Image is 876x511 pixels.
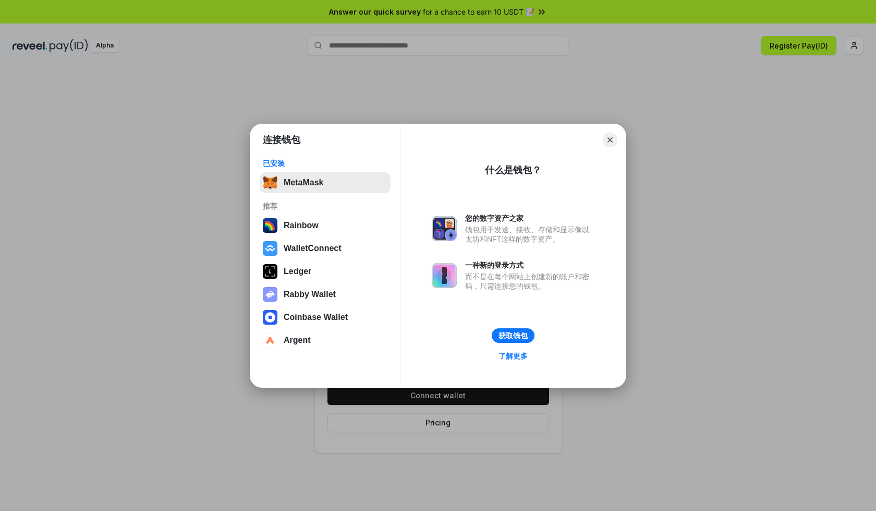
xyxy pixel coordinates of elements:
[465,272,594,291] div: 而不是在每个网站上创建新的账户和密码，只需连接您的钱包。
[284,313,348,322] div: Coinbase Wallet
[260,215,391,236] button: Rainbow
[465,213,594,223] div: 您的数字资产之家
[260,284,391,305] button: Rabby Wallet
[263,287,277,302] img: svg+xml,%3Csvg%20xmlns%3D%22http%3A%2F%2Fwww.w3.org%2F2000%2Fsvg%22%20fill%3D%22none%22%20viewBox...
[603,133,617,147] button: Close
[263,201,387,211] div: 推荐
[432,263,457,288] img: svg+xml,%3Csvg%20xmlns%3D%22http%3A%2F%2Fwww.w3.org%2F2000%2Fsvg%22%20fill%3D%22none%22%20viewBox...
[492,349,534,363] a: 了解更多
[263,264,277,279] img: svg+xml,%3Csvg%20xmlns%3D%22http%3A%2F%2Fwww.w3.org%2F2000%2Fsvg%22%20width%3D%2228%22%20height%3...
[263,159,387,168] div: 已安装
[263,134,300,146] h1: 连接钱包
[263,218,277,233] img: svg+xml,%3Csvg%20width%3D%22120%22%20height%3D%22120%22%20viewBox%3D%220%200%20120%20120%22%20fil...
[260,330,391,351] button: Argent
[284,178,323,187] div: MetaMask
[432,216,457,241] img: svg+xml,%3Csvg%20xmlns%3D%22http%3A%2F%2Fwww.w3.org%2F2000%2Fsvg%22%20fill%3D%22none%22%20viewBox...
[263,310,277,325] img: svg+xml,%3Csvg%20width%3D%2228%22%20height%3D%2228%22%20viewBox%3D%220%200%2028%2028%22%20fill%3D...
[465,225,594,244] div: 钱包用于发送、接收、存储和显示像以太坊和NFT这样的数字资产。
[284,336,311,345] div: Argent
[263,175,277,190] img: svg+xml,%3Csvg%20fill%3D%22none%22%20height%3D%2233%22%20viewBox%3D%220%200%2035%2033%22%20width%...
[263,241,277,256] img: svg+xml,%3Csvg%20width%3D%2228%22%20height%3D%2228%22%20viewBox%3D%220%200%2028%2028%22%20fill%3D...
[284,290,336,299] div: Rabby Wallet
[465,260,594,270] div: 一种新的登录方式
[284,221,319,230] div: Rainbow
[284,244,342,253] div: WalletConnect
[260,307,391,328] button: Coinbase Wallet
[498,351,528,361] div: 了解更多
[260,238,391,259] button: WalletConnect
[284,267,311,276] div: Ledger
[263,333,277,348] img: svg+xml,%3Csvg%20width%3D%2228%22%20height%3D%2228%22%20viewBox%3D%220%200%2028%2028%22%20fill%3D...
[260,261,391,282] button: Ledger
[260,172,391,193] button: MetaMask
[498,331,528,340] div: 获取钱包
[485,164,541,176] div: 什么是钱包？
[492,328,534,343] button: 获取钱包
